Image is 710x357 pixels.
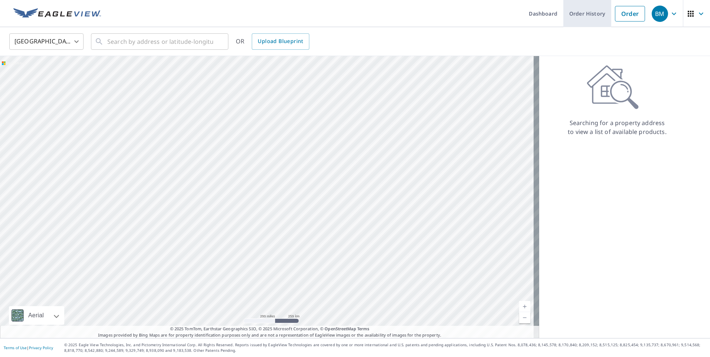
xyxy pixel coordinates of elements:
p: © 2025 Eagle View Technologies, Inc. and Pictometry International Corp. All Rights Reserved. Repo... [64,342,706,353]
a: Current Level 5, Zoom Out [519,312,530,323]
div: OR [236,33,309,50]
a: Privacy Policy [29,345,53,350]
a: Upload Blueprint [252,33,309,50]
input: Search by address or latitude-longitude [107,31,213,52]
span: © 2025 TomTom, Earthstar Geographics SIO, © 2025 Microsoft Corporation, © [170,326,369,332]
p: Searching for a property address to view a list of available products. [567,118,667,136]
a: OpenStreetMap [325,326,356,331]
div: [GEOGRAPHIC_DATA] [9,31,84,52]
span: Upload Blueprint [258,37,303,46]
p: | [4,345,53,350]
a: Terms [357,326,369,331]
img: EV Logo [13,8,101,19]
div: Aerial [9,306,64,325]
a: Current Level 5, Zoom In [519,301,530,312]
a: Order [615,6,645,22]
a: Terms of Use [4,345,27,350]
div: BM [652,6,668,22]
div: Aerial [26,306,46,325]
